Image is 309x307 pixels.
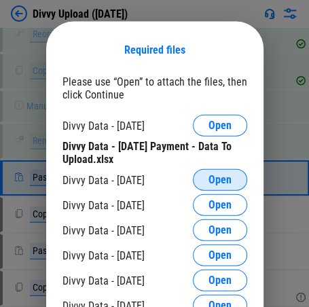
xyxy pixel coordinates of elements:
[62,224,145,237] div: Divvy Data - [DATE]
[193,270,247,291] button: Open
[208,120,232,131] span: Open
[208,250,232,261] span: Open
[62,199,145,212] div: Divvy Data - [DATE]
[208,175,232,185] span: Open
[62,174,145,187] div: Divvy Data - [DATE]
[193,245,247,266] button: Open
[62,249,145,262] div: Divvy Data - [DATE]
[193,194,247,216] button: Open
[193,115,247,137] button: Open
[193,219,247,241] button: Open
[208,275,232,286] span: Open
[193,169,247,191] button: Open
[62,274,145,287] div: Divvy Data - [DATE]
[62,75,247,101] div: Please use “Open” to attach the files, then click Continue
[62,120,145,132] div: Divvy Data - [DATE]
[208,200,232,211] span: Open
[62,43,247,56] div: Required files
[208,225,232,236] span: Open
[62,140,247,166] div: Divvy Data - [DATE] Payment - Data To Upload.xlsx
